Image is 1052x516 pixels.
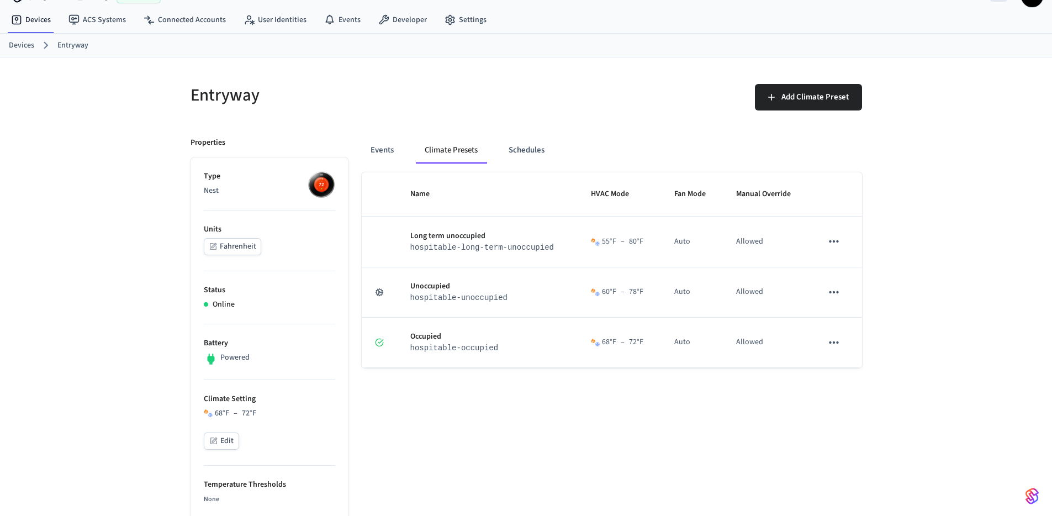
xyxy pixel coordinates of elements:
[723,267,809,318] td: Allowed
[204,393,335,405] p: Climate Setting
[591,338,600,347] img: Heat Cool
[416,137,487,164] button: Climate Presets
[204,185,335,197] p: Nest
[369,10,436,30] a: Developer
[602,336,643,348] div: 68 °F 72 °F
[410,331,564,343] p: Occupied
[578,172,662,217] th: HVAC Mode
[362,137,403,164] button: Events
[135,10,235,30] a: Connected Accounts
[220,352,250,364] p: Powered
[204,433,239,450] button: Edit
[204,338,335,349] p: Battery
[602,236,643,248] div: 55 °F 80 °F
[781,90,849,104] span: Add Climate Preset
[204,171,335,182] p: Type
[204,409,213,418] img: Heat Cool
[410,344,499,352] code: hospitable-occupied
[204,494,219,504] span: None
[9,40,34,51] a: Devices
[204,224,335,235] p: Units
[661,267,722,318] td: Auto
[315,10,369,30] a: Events
[755,84,862,110] button: Add Climate Preset
[1025,487,1039,505] img: SeamLogoGradient.69752ec5.svg
[204,479,335,491] p: Temperature Thresholds
[723,217,809,267] td: Allowed
[2,10,60,30] a: Devices
[661,217,722,267] td: Auto
[410,281,564,292] p: Unoccupied
[191,137,225,149] p: Properties
[410,230,564,242] p: Long term unoccupied
[723,318,809,368] td: Allowed
[621,286,625,298] span: –
[621,336,625,348] span: –
[213,299,235,310] p: Online
[591,238,600,246] img: Heat Cool
[308,171,335,198] img: nest_learning_thermostat
[723,172,809,217] th: Manual Override
[60,10,135,30] a: ACS Systems
[436,10,495,30] a: Settings
[204,238,261,255] button: Fahrenheit
[204,285,335,296] p: Status
[191,84,520,107] h5: Entryway
[234,408,237,419] span: –
[397,172,578,217] th: Name
[661,172,722,217] th: Fan Mode
[602,286,643,298] div: 60 °F 78 °F
[362,172,862,368] table: sticky table
[410,243,554,252] code: hospitable-long-term-unoccupied
[591,288,600,297] img: Heat Cool
[215,408,256,419] div: 68 °F 72 °F
[621,236,625,248] span: –
[661,318,722,368] td: Auto
[410,293,508,302] code: hospitable-unoccupied
[57,40,88,51] a: Entryway
[235,10,315,30] a: User Identities
[500,137,553,164] button: Schedules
